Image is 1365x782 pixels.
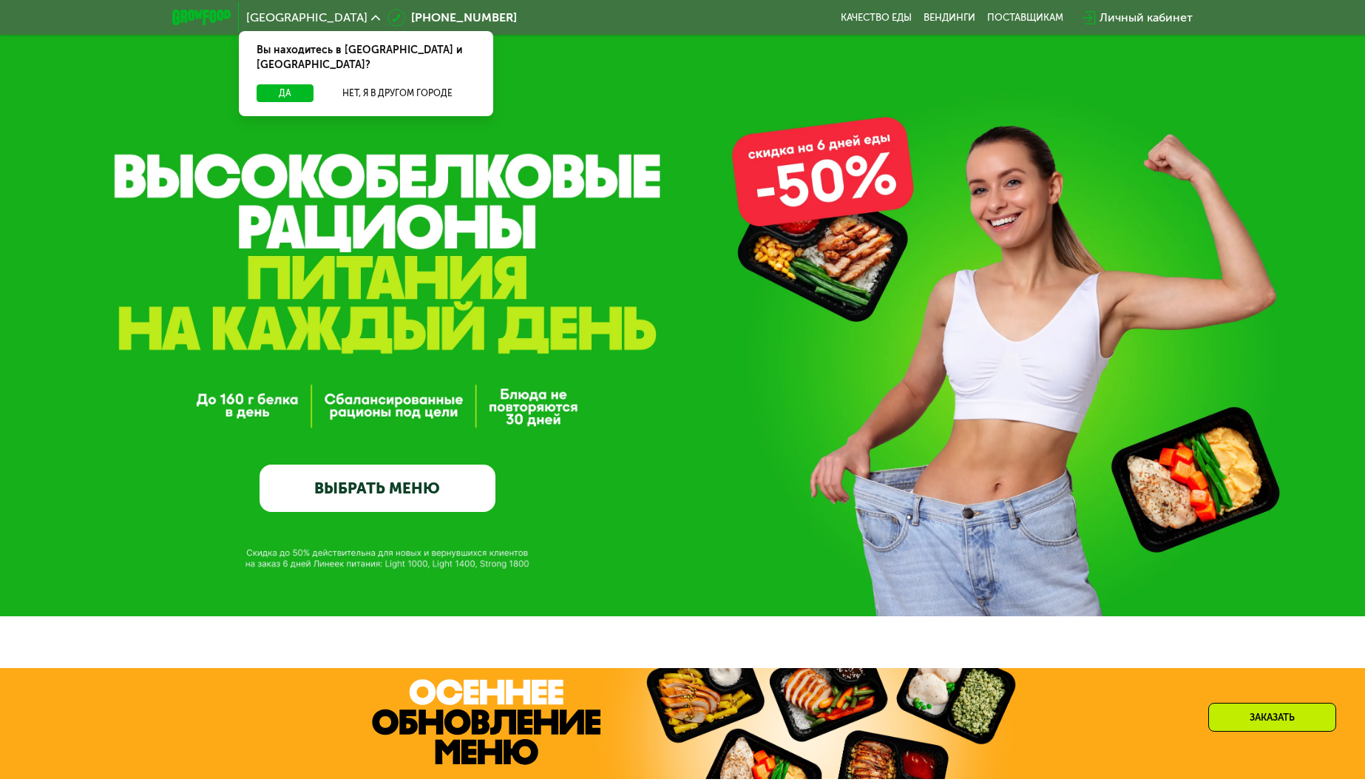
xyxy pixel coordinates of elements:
button: Нет, я в другом городе [319,84,475,102]
div: Личный кабинет [1100,9,1193,27]
span: [GEOGRAPHIC_DATA] [246,12,367,24]
button: Да [257,84,314,102]
a: ВЫБРАТЬ МЕНЮ [260,465,495,512]
div: поставщикам [987,12,1063,24]
a: Вендинги [924,12,975,24]
a: [PHONE_NUMBER] [387,9,517,27]
div: Вы находитесь в [GEOGRAPHIC_DATA] и [GEOGRAPHIC_DATA]? [239,31,493,84]
div: Заказать [1208,703,1336,732]
a: Качество еды [841,12,912,24]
